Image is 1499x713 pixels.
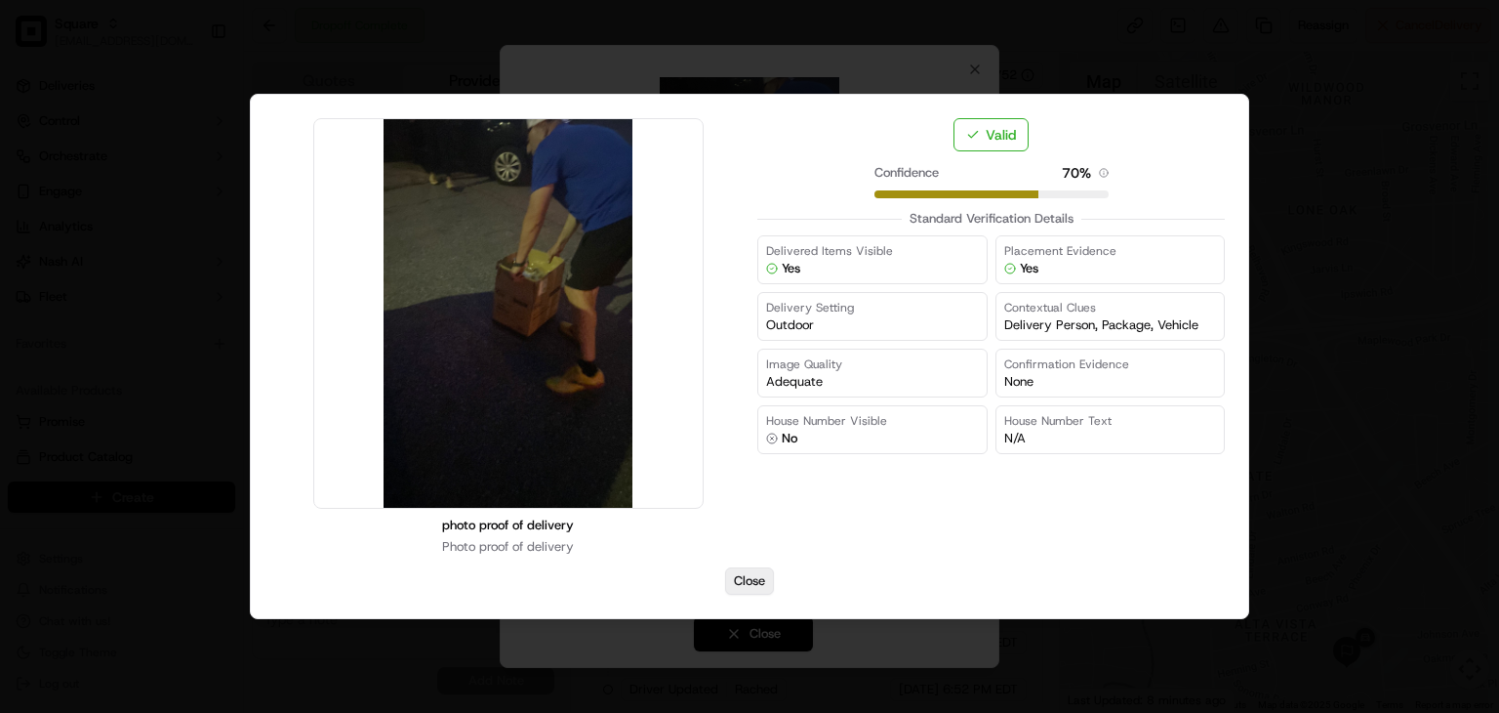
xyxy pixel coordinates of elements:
img: Nash [20,20,59,59]
a: 💻API Documentation [157,275,321,311]
button: Start new chat [332,192,355,216]
img: 1736555255976-a54dd68f-1ca7-489b-9aae-adbdc363a1c4 [20,187,55,222]
div: 📗 [20,285,35,301]
img: Verification image - photo_proof_of_delivery [314,119,703,508]
span: N/A [1004,430,1026,447]
p: Photo proof of delivery [442,538,574,556]
label: Standard Verification Details [910,210,1074,228]
input: Got a question? Start typing here... [51,126,351,147]
div: We're available if you need us! [66,206,247,222]
span: adequate [766,373,823,391]
span: Yes [782,260,800,277]
p: photo proof of delivery [442,517,574,534]
div: Start new chat [66,187,320,206]
span: Image Quality [766,356,842,372]
span: Pylon [194,331,236,346]
span: House Number Visible [766,413,887,429]
span: Placement Evidence [1004,243,1116,259]
span: Confirmation Evidence [1004,356,1129,372]
span: Delivered Items Visible [766,243,893,259]
span: Confidence [874,164,939,182]
span: Valid [986,125,1016,145]
span: House Number Text [1004,413,1112,429]
span: delivery person, package, vehicle [1004,316,1198,334]
span: 70 % [1062,163,1091,183]
div: 💻 [165,285,181,301]
span: Delivery Setting [766,300,854,315]
span: Knowledge Base [39,283,149,303]
span: none [1004,373,1033,391]
span: Yes [1020,260,1038,277]
span: API Documentation [184,283,313,303]
a: Powered byPylon [138,330,236,346]
button: Close [725,567,774,595]
p: Welcome 👋 [20,78,355,109]
span: outdoor [766,316,814,334]
span: Contextual Clues [1004,300,1096,315]
span: No [782,430,797,447]
a: 📗Knowledge Base [12,275,157,311]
